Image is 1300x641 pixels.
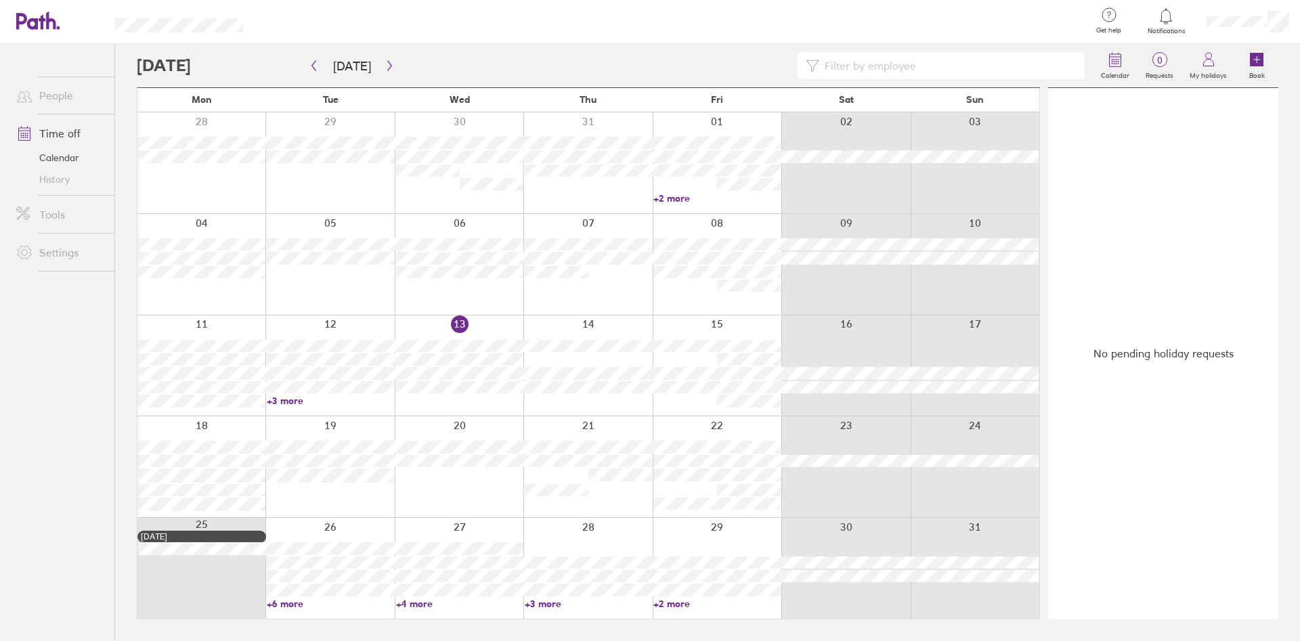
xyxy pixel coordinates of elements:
[1048,88,1278,619] div: No pending holiday requests
[396,598,523,610] a: +4 more
[580,94,597,105] span: Thu
[141,532,263,541] div: [DATE]
[711,94,723,105] span: Fri
[839,94,854,105] span: Sat
[322,55,382,77] button: [DATE]
[653,192,781,204] a: +2 more
[1144,27,1188,35] span: Notifications
[966,94,984,105] span: Sun
[5,201,114,228] a: Tools
[525,598,652,610] a: +3 more
[267,598,394,610] a: +6 more
[5,169,114,190] a: History
[1087,26,1131,35] span: Get help
[1137,55,1182,66] span: 0
[1137,44,1182,87] a: 0Requests
[323,94,339,105] span: Tue
[1137,68,1182,80] label: Requests
[1182,68,1235,80] label: My holidays
[450,94,470,105] span: Wed
[1144,7,1188,35] a: Notifications
[267,395,394,407] a: +3 more
[1093,68,1137,80] label: Calendar
[1235,44,1278,87] a: Book
[5,239,114,266] a: Settings
[5,120,114,147] a: Time off
[5,147,114,169] a: Calendar
[1093,44,1137,87] a: Calendar
[192,94,212,105] span: Mon
[1241,68,1273,80] label: Book
[653,598,781,610] a: +2 more
[819,53,1077,79] input: Filter by employee
[5,82,114,109] a: People
[1182,44,1235,87] a: My holidays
